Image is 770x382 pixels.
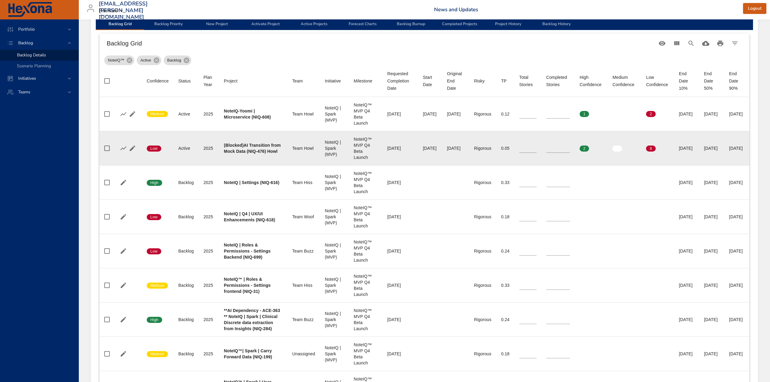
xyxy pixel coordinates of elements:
div: Team Woof [292,214,315,220]
span: Backlog [13,40,38,46]
b: NoteIQ™| Spark | Carry Forward Data (NIQ-199) [224,348,272,359]
span: New Project [196,12,238,28]
span: 8 [646,146,655,151]
button: Standard Views [655,36,669,51]
div: Rigorous [474,248,491,254]
div: Backlog [178,214,194,220]
div: Active [178,145,194,151]
div: Table Toolbar [99,34,749,53]
span: Completed Stories [546,74,570,88]
div: Rigorous [474,145,491,151]
div: 2025 [203,111,214,117]
div: NoteIQ™ MVP Q4 Beta Launch [354,239,378,263]
span: Teams [13,89,35,95]
span: Scenario Planning [17,63,51,69]
span: Low Confidence [646,74,669,88]
span: Completed Projects [439,12,480,28]
div: Team Hiss [292,179,315,186]
div: NoteIQ™ MVP Q4 Beta Launch [354,170,378,195]
span: Plan Year [203,74,214,88]
div: Milestone [354,77,372,85]
div: [DATE] [729,317,745,323]
div: [DATE] [679,317,695,323]
div: [DATE] [729,248,745,254]
div: [DATE] [679,351,695,357]
div: Sort [580,74,603,88]
div: [DATE] [387,317,413,323]
div: End Date 50% [704,70,719,92]
span: Milestone [354,77,378,85]
span: NoteIQ™ [104,57,128,63]
div: Raintree [99,6,125,16]
div: [DATE] [387,248,413,254]
span: 0 [612,111,622,117]
div: NoteIQ | Spark (MVP) [325,173,344,192]
div: Sort [224,77,238,85]
div: [DATE] [729,351,745,357]
span: Confidence [147,77,169,85]
div: Backlog [178,179,194,186]
div: Active [178,111,194,117]
div: 2025 [203,179,214,186]
div: Rigorous [474,111,491,117]
div: [DATE] [679,214,695,220]
span: Backlog Burnup [390,12,432,28]
div: 2025 [203,248,214,254]
span: 1 [580,111,589,117]
div: Sort [612,74,636,88]
div: 0.18 [501,351,510,357]
div: Sort [519,74,537,88]
span: Medium [147,283,168,288]
div: NoteIQ™ MVP Q4 Beta Launch [354,307,378,332]
div: NoteIQ™ MVP Q4 Beta Launch [354,136,378,160]
div: Active [137,55,161,65]
div: Rigorous [474,317,491,323]
button: Edit Project Details [119,315,128,324]
span: Team [292,77,315,85]
span: Initiatives [13,75,41,81]
a: News and Updates [434,6,478,13]
button: Edit Project Details [119,281,128,290]
div: [DATE] [704,282,719,288]
span: Low [147,249,161,254]
b: (Blocked)AI Transition from Mock Data (NIQ-476) Howl [224,143,281,154]
div: Team Howl [292,145,315,151]
div: End Date 10% [679,70,695,92]
div: 0.12 [501,111,510,117]
span: TP [501,77,510,85]
span: High [147,317,162,323]
div: Sort [546,74,570,88]
div: Team Buzz [292,248,315,254]
span: Activate Project [245,12,286,28]
div: [DATE] [447,145,464,151]
div: Risky [474,77,485,85]
div: 0.24 [501,248,510,254]
div: [DATE] [679,111,695,117]
div: Sort [292,77,303,85]
div: Total Stories [519,74,537,88]
div: 0.05 [501,145,510,151]
button: Edit Project Details [119,349,128,358]
div: End Date 90% [729,70,745,92]
div: Unassigned [292,351,315,357]
div: [DATE] [423,111,437,117]
span: Backlog [164,57,185,63]
button: Edit Project Details [119,178,128,187]
div: Backlog [178,351,194,357]
div: Original End Date [447,70,464,92]
div: [DATE] [387,214,413,220]
div: NoteIQ | Spark (MVP) [325,208,344,226]
span: Medium [147,351,168,357]
b: NoteIQ | Settings (NIQ-616) [224,180,280,185]
span: Initiative [325,77,344,85]
button: Edit Project Details [128,144,137,153]
div: Backlog [164,55,191,65]
div: 2025 [203,214,214,220]
div: 2025 [203,282,214,288]
span: Low [147,146,161,151]
div: Backlog [178,248,194,254]
div: Sort [147,77,169,85]
div: Sort [474,77,485,85]
div: 0.18 [501,214,510,220]
div: 0.33 [501,179,510,186]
